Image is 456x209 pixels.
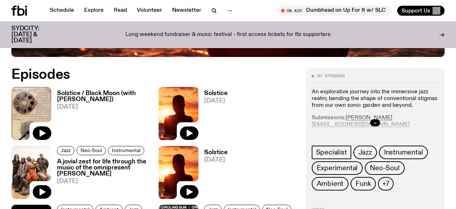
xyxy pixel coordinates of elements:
a: Read [109,6,131,16]
a: Newsletter [168,6,206,16]
h3: Solstice [204,150,228,156]
a: Explore [80,6,108,16]
h3: Solstice [204,90,228,96]
a: A jovial zest for life through the music of the omnipresent [PERSON_NAME][DATE] [51,159,150,199]
h3: A jovial zest for life through the music of the omnipresent [PERSON_NAME] [57,159,150,177]
img: All seven members of Kokoroko either standing, sitting or spread out on the ground. They are hudd... [11,146,51,199]
a: Experimental [312,161,363,175]
span: Neo-Soul [81,148,102,153]
p: Long weekend fundraiser & music festival - first access tickets for fbi supporters [125,32,331,38]
a: Funk [351,177,376,190]
span: Specialist [316,148,347,156]
a: Jazz [353,146,377,159]
span: [DATE] [204,157,228,163]
a: Specialist [312,146,351,159]
img: A girl standing in the ocean as waist level, staring into the rise of the sun. [159,146,198,199]
span: [DATE] [57,104,150,110]
a: Instrumental [379,146,428,159]
span: Ambient [317,180,344,188]
span: Instrumental [384,148,423,156]
h2: Episodes [11,68,297,81]
p: An explorative journey into the immersive jazz realm; bending the shape of conventional stigmas f... [312,89,439,109]
span: Support Us [401,7,430,14]
a: Solstice[DATE] [198,90,228,140]
span: Funk [356,180,371,188]
button: On AirDumbhead on Up For It w/ SLC [278,6,392,16]
span: [DATE] [57,178,150,184]
a: Neo-Soul [365,161,404,175]
span: Jazz [61,148,71,153]
span: +7 [382,180,389,188]
a: Solstice / Black Moon (with [PERSON_NAME])[DATE] [51,90,150,140]
h3: SYDCITY: [DATE] & [DATE] [11,26,57,44]
a: Volunteer [133,6,166,16]
a: Neo-Soul [77,146,106,155]
span: Experimental [317,164,358,172]
span: [DATE] [204,98,228,104]
a: Jazz [57,146,74,155]
span: Instrumental [112,148,140,153]
a: Ambient [312,177,349,190]
img: A girl standing in the ocean as waist level, staring into the rise of the sun. [159,87,198,140]
span: 87 episodes [317,74,345,78]
button: Support Us [397,6,445,16]
button: +7 [378,177,394,190]
a: Instrumental [108,146,144,155]
h3: Solstice / Black Moon (with [PERSON_NAME]) [57,90,150,103]
a: Schedule [46,6,78,16]
span: Jazz [358,148,372,156]
span: Neo-Soul [370,164,399,172]
a: Solstice[DATE] [198,150,228,199]
img: A scanned scripture of medieval islamic astrology illustrating an eclipse [11,87,51,140]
